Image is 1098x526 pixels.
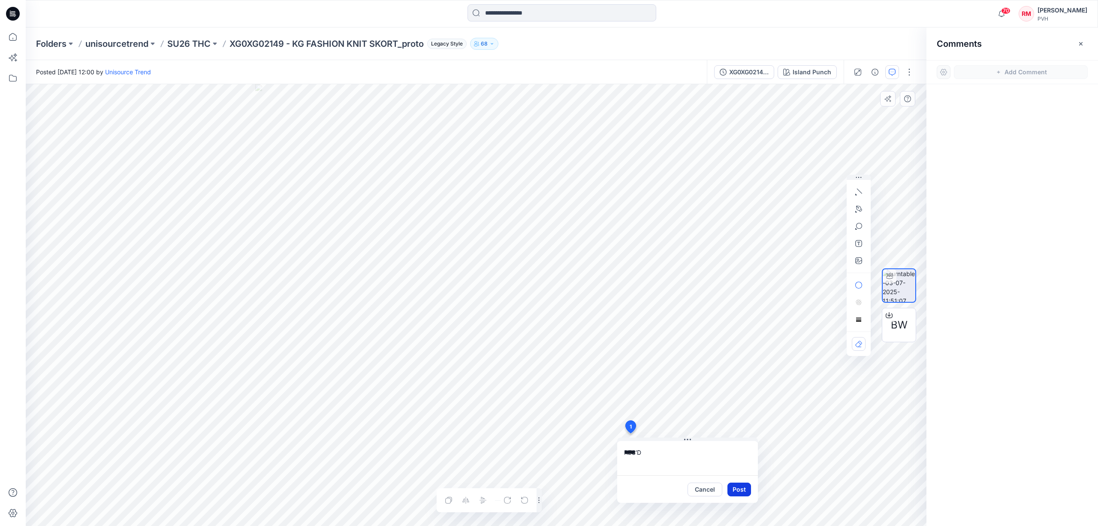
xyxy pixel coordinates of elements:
div: [PERSON_NAME] [1038,5,1087,15]
span: Legacy Style [427,39,467,49]
button: Legacy Style [424,38,467,50]
div: XG0XG02149 - KG FASHION KNIT SKORT_proto [729,67,769,77]
a: Unisource Trend [105,68,151,76]
div: Island Punch [793,67,831,77]
button: Post [727,483,751,496]
button: 68 [470,38,498,50]
a: unisourcetrend [85,38,148,50]
h2: Comments [937,39,982,49]
img: turntable-03-07-2025-11:51:07 [883,269,915,302]
p: XG0XG02149 - KG FASHION KNIT SKORT_proto [229,38,424,50]
button: Add Comment [954,65,1088,79]
a: SU26 THC [167,38,211,50]
span: BW [891,317,908,333]
button: Details [868,65,882,79]
button: Island Punch [778,65,837,79]
span: 1 [630,423,632,431]
span: 70 [1001,7,1011,14]
div: RM [1019,6,1034,21]
div: PVH [1038,15,1087,22]
span: Posted [DATE] 12:00 by [36,67,151,76]
a: Folders [36,38,66,50]
button: XG0XG02149 - KG FASHION KNIT SKORT_proto [714,65,774,79]
p: 68 [481,39,488,49]
button: Cancel [688,483,722,496]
